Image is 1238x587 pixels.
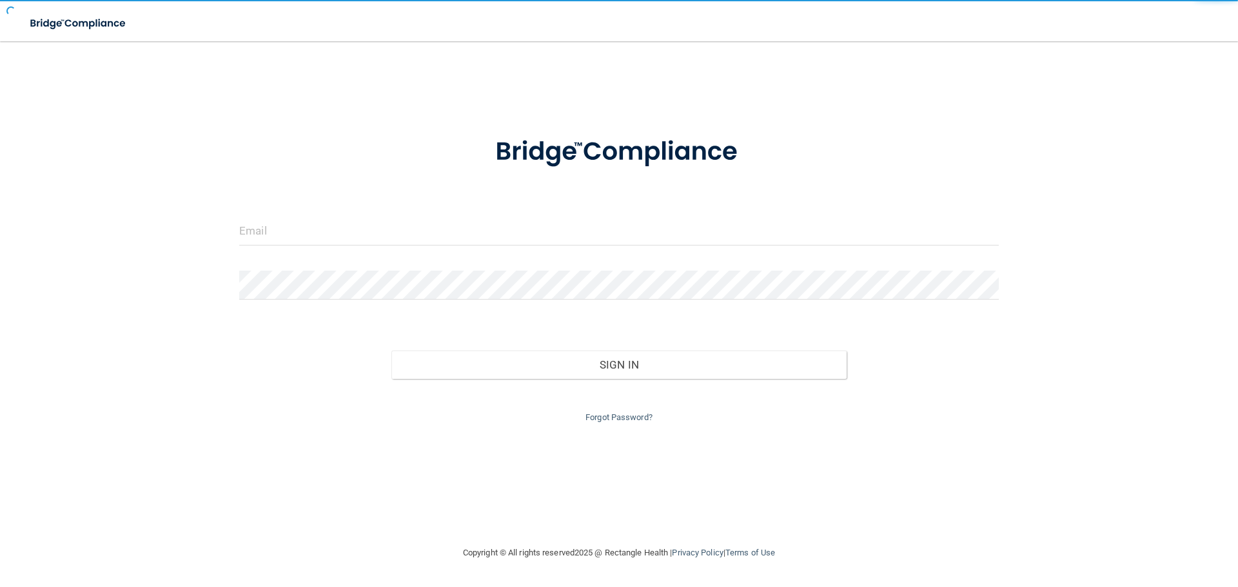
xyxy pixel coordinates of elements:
a: Terms of Use [725,548,775,557]
div: Copyright © All rights reserved 2025 @ Rectangle Health | | [384,532,854,573]
a: Privacy Policy [672,548,723,557]
a: Forgot Password? [585,412,653,422]
img: bridge_compliance_login_screen.278c3ca4.svg [469,119,769,186]
input: Email [239,217,999,245]
img: bridge_compliance_login_screen.278c3ca4.svg [19,10,138,37]
button: Sign In [391,351,847,379]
